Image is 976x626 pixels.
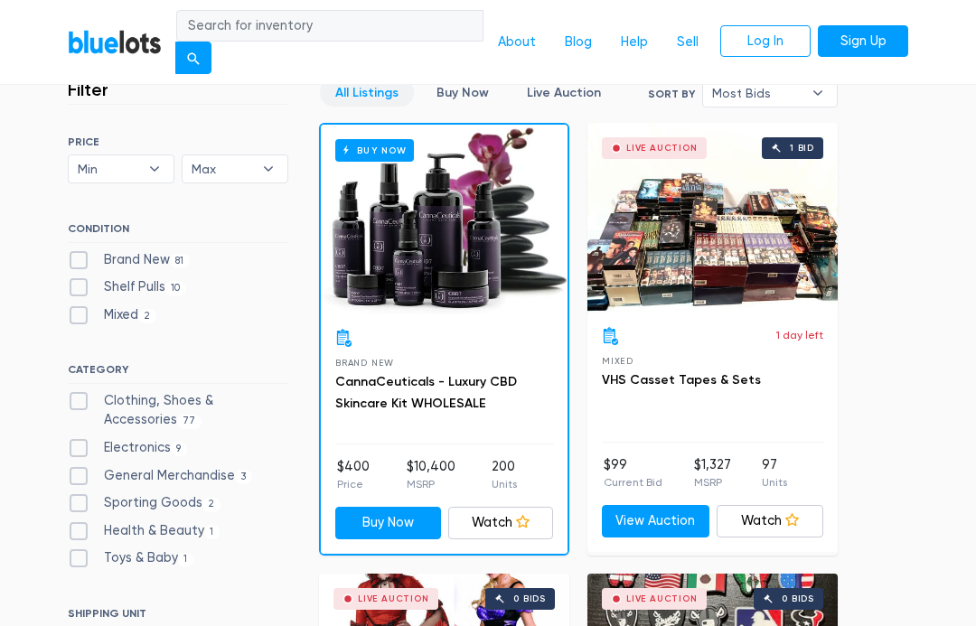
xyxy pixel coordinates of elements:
label: Electronics [68,438,187,458]
a: Help [606,25,662,60]
a: Log In [720,25,811,58]
a: Blog [550,25,606,60]
a: VHS Casset Tapes & Sets [602,372,761,388]
a: Sign Up [818,25,908,58]
label: Sporting Goods [68,493,221,513]
li: $400 [337,457,370,493]
div: Live Auction [626,594,698,603]
li: 97 [762,455,787,491]
div: Live Auction [358,594,429,603]
span: 3 [235,470,252,484]
b: ▾ [136,155,174,182]
label: Sort By [648,86,695,102]
a: Buy Now [335,507,441,539]
li: 200 [492,457,517,493]
div: 0 bids [782,594,814,603]
li: $99 [604,455,662,491]
label: Shelf Pulls [68,277,186,297]
h6: Buy Now [335,139,414,162]
label: Health & Beauty [68,521,220,541]
a: Watch [717,505,824,537]
span: Brand New [335,358,394,368]
div: 0 bids [513,594,546,603]
input: Search for inventory [176,10,483,42]
span: 9 [171,442,187,456]
h6: PRICE [68,135,288,148]
span: Max [192,155,253,182]
span: Mixed [602,356,633,366]
a: Live Auction 1 bid [587,123,838,313]
a: View Auction [602,505,709,537]
p: Units [762,474,787,491]
li: $1,327 [694,455,731,491]
a: BlueLots [68,29,162,55]
span: 81 [170,254,190,268]
span: 10 [165,281,186,295]
h6: CONDITION [68,222,288,242]
p: Units [492,476,517,492]
p: Price [337,476,370,492]
b: ▾ [799,79,837,107]
div: Live Auction [626,144,698,153]
a: Watch [448,507,554,539]
span: 77 [177,415,202,429]
h6: CATEGORY [68,363,288,383]
b: ▾ [249,155,287,182]
span: 2 [202,498,221,512]
label: Clothing, Shoes & Accessories [68,391,288,430]
span: 2 [138,309,156,323]
p: MSRP [694,474,731,491]
a: About [483,25,550,60]
a: Sell [662,25,713,60]
span: Min [78,155,139,182]
p: Current Bid [604,474,662,491]
a: Buy Now [421,79,504,107]
span: 1 [204,525,220,539]
label: General Merchandise [68,466,252,486]
h3: Filter [68,79,108,100]
a: CannaCeuticals - Luxury CBD Skincare Kit WHOLESALE [335,374,517,411]
div: 1 bid [790,144,814,153]
a: Buy Now [321,125,568,314]
label: Brand New [68,250,190,270]
p: 1 day left [776,327,823,343]
label: Toys & Baby [68,548,193,568]
label: Mixed [68,305,156,325]
a: Live Auction [511,79,616,107]
span: Most Bids [712,79,802,107]
p: MSRP [407,476,455,492]
span: 1 [178,553,193,567]
a: All Listings [320,79,414,107]
li: $10,400 [407,457,455,493]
